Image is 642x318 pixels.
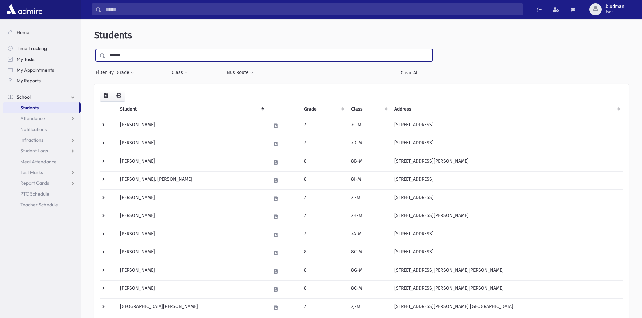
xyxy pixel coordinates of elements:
[3,43,81,54] a: Time Tracking
[347,117,390,135] td: 7C-M
[300,171,347,189] td: 8
[386,67,433,79] a: Clear All
[5,3,44,16] img: AdmirePro
[347,135,390,153] td: 7D-M
[116,67,134,79] button: Grade
[390,135,623,153] td: [STREET_ADDRESS]
[101,3,523,15] input: Search
[347,102,390,117] th: Class: activate to sort column ascending
[3,54,81,65] a: My Tasks
[390,117,623,135] td: [STREET_ADDRESS]
[390,102,623,117] th: Address: activate to sort column ascending
[390,153,623,171] td: [STREET_ADDRESS][PERSON_NAME]
[3,167,81,178] a: Test Marks
[116,280,267,298] td: [PERSON_NAME]
[116,102,267,117] th: Student: activate to sort column descending
[300,117,347,135] td: 7
[390,244,623,262] td: [STREET_ADDRESS]
[116,226,267,244] td: [PERSON_NAME]
[390,226,623,244] td: [STREET_ADDRESS]
[20,126,47,132] span: Notifications
[3,124,81,135] a: Notifications
[300,262,347,280] td: 8
[20,191,49,197] span: PTC Schedule
[300,153,347,171] td: 8
[116,189,267,208] td: [PERSON_NAME]
[3,145,81,156] a: Student Logs
[20,169,43,175] span: Test Marks
[347,208,390,226] td: 7H-M
[604,9,624,15] span: User
[226,67,254,79] button: Bus Route
[347,226,390,244] td: 7A-M
[17,29,29,35] span: Home
[116,117,267,135] td: [PERSON_NAME]
[17,94,31,100] span: School
[3,113,81,124] a: Attendance
[390,280,623,298] td: [STREET_ADDRESS][PERSON_NAME][PERSON_NAME]
[300,189,347,208] td: 7
[171,67,188,79] button: Class
[20,202,58,208] span: Teacher Schedule
[3,92,81,102] a: School
[300,226,347,244] td: 7
[100,90,112,102] button: CSV
[20,137,43,143] span: Infractions
[17,67,54,73] span: My Appointments
[116,262,267,280] td: [PERSON_NAME]
[3,65,81,75] a: My Appointments
[20,115,45,121] span: Attendance
[116,171,267,189] td: [PERSON_NAME], [PERSON_NAME]
[3,156,81,167] a: Meal Attendance
[116,244,267,262] td: [PERSON_NAME]
[390,171,623,189] td: [STREET_ADDRESS]
[347,298,390,317] td: 7J-M
[3,27,81,38] a: Home
[604,4,624,9] span: lbludman
[3,188,81,199] a: PTC Schedule
[347,262,390,280] td: 8G-M
[20,180,49,186] span: Report Cards
[3,178,81,188] a: Report Cards
[94,30,132,41] span: Students
[3,199,81,210] a: Teacher Schedule
[390,208,623,226] td: [STREET_ADDRESS][PERSON_NAME]
[347,189,390,208] td: 7I-M
[20,105,39,111] span: Students
[116,153,267,171] td: [PERSON_NAME]
[390,189,623,208] td: [STREET_ADDRESS]
[300,244,347,262] td: 8
[17,56,35,62] span: My Tasks
[3,135,81,145] a: Infractions
[300,135,347,153] td: 7
[300,208,347,226] td: 7
[116,208,267,226] td: [PERSON_NAME]
[17,78,41,84] span: My Reports
[347,244,390,262] td: 8C-M
[17,45,47,51] span: Time Tracking
[390,262,623,280] td: [STREET_ADDRESS][PERSON_NAME][PERSON_NAME]
[20,148,48,154] span: Student Logs
[300,280,347,298] td: 8
[347,171,390,189] td: 8I-M
[116,135,267,153] td: [PERSON_NAME]
[347,280,390,298] td: 8C-M
[112,90,125,102] button: Print
[300,298,347,317] td: 7
[96,69,116,76] span: Filter By
[3,75,81,86] a: My Reports
[347,153,390,171] td: 8B-M
[390,298,623,317] td: [STREET_ADDRESS][PERSON_NAME] [GEOGRAPHIC_DATA]
[116,298,267,317] td: [GEOGRAPHIC_DATA][PERSON_NAME]
[300,102,347,117] th: Grade: activate to sort column ascending
[20,158,57,165] span: Meal Attendance
[3,102,79,113] a: Students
